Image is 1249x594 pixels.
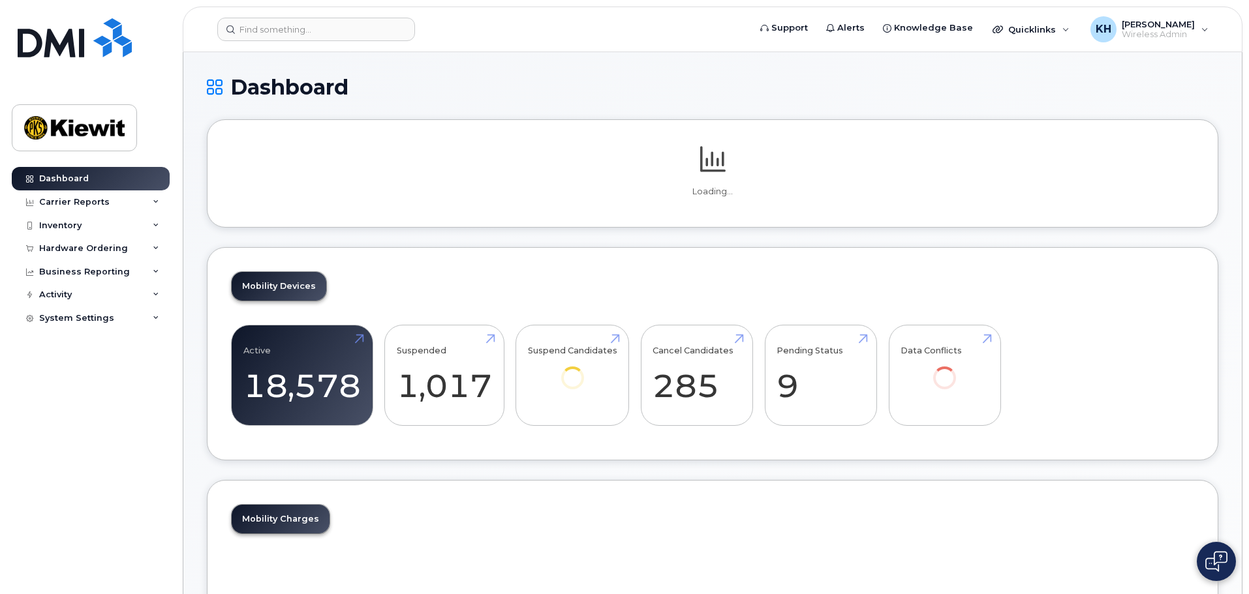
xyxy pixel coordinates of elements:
[901,333,989,408] a: Data Conflicts
[232,272,326,301] a: Mobility Devices
[1205,551,1227,572] img: Open chat
[397,333,492,419] a: Suspended 1,017
[653,333,741,419] a: Cancel Candidates 285
[232,505,330,533] a: Mobility Charges
[528,333,617,408] a: Suspend Candidates
[243,333,361,419] a: Active 18,578
[777,333,865,419] a: Pending Status 9
[231,186,1194,198] p: Loading...
[207,76,1218,98] h1: Dashboard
